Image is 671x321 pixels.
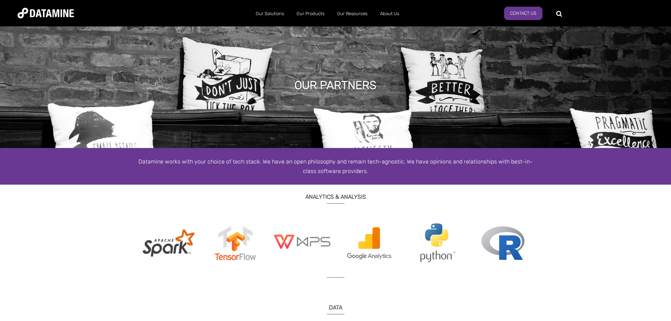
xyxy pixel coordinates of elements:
[475,221,531,265] img: R 230.png
[290,5,331,23] a: Our Products
[504,7,542,20] a: Contact us
[135,157,536,176] div: Datamine works with your choice of tech stack. We have an open philosophy and remain tech-agnosti...
[374,5,405,23] a: About Us
[294,78,377,93] h1: OUR PARTNERS
[140,221,197,265] img: Apache_Spark_230 up.png
[341,221,397,264] img: google-analytics sml.png
[18,8,74,18] img: Datamine
[331,5,374,23] a: Our Resources
[249,5,290,23] a: Our Solutions
[274,221,330,262] img: wps
[135,295,536,314] h3: DATA
[135,185,536,204] h3: ANALYTICS & ANALYSIS
[207,221,263,265] img: tensor-flow 230.png
[408,221,464,265] img: Python 230.png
